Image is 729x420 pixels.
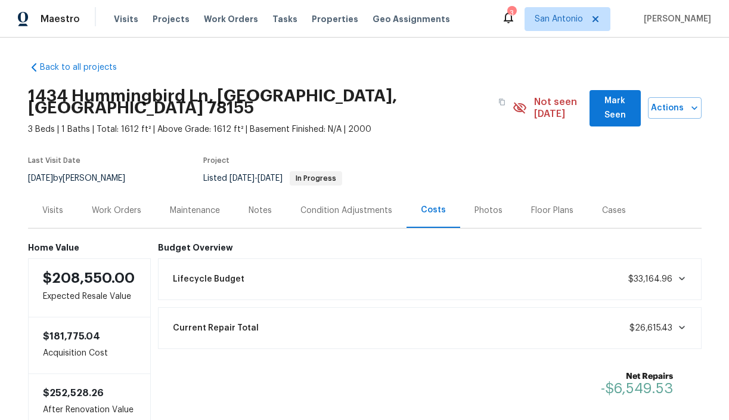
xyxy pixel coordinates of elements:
button: Actions [648,97,702,119]
div: 3 [507,7,516,19]
span: Lifecycle Budget [173,273,244,285]
span: $208,550.00 [43,271,135,285]
span: - [229,174,283,183]
span: [DATE] [229,174,255,183]
span: Properties [312,13,358,25]
span: -$6,549.53 [601,381,673,396]
div: Maintenance [170,205,220,217]
span: $252,528.26 [43,388,104,398]
span: $26,615.43 [629,324,672,332]
span: Current Repair Total [173,322,259,334]
span: [PERSON_NAME] [639,13,711,25]
span: Project [203,157,229,164]
div: Costs [421,204,446,216]
div: Notes [249,205,272,217]
button: Copy Address [491,91,513,113]
span: $33,164.96 [628,275,672,283]
div: Acquisition Cost [28,317,151,373]
div: Visits [42,205,63,217]
h6: Budget Overview [158,243,702,252]
b: Net Repairs [601,370,673,382]
span: Mark Seen [599,94,631,123]
div: Photos [474,205,502,217]
span: Work Orders [204,13,258,25]
span: Geo Assignments [373,13,450,25]
span: Maestro [41,13,80,25]
div: Floor Plans [531,205,573,217]
span: Not seen [DATE] [534,96,582,120]
span: Actions [657,101,692,116]
div: Expected Resale Value [28,258,151,317]
div: Condition Adjustments [300,205,392,217]
span: [DATE] [258,174,283,183]
span: In Progress [291,175,341,182]
button: Mark Seen [590,90,641,126]
span: 3 Beds | 1 Baths | Total: 1612 ft² | Above Grade: 1612 ft² | Basement Finished: N/A | 2000 [28,123,513,135]
span: Visits [114,13,138,25]
h2: 1434 Hummingbird Ln, [GEOGRAPHIC_DATA], [GEOGRAPHIC_DATA] 78155 [28,90,491,114]
span: Last Visit Date [28,157,80,164]
div: Work Orders [92,205,141,217]
span: Tasks [272,15,297,23]
span: Listed [203,174,342,183]
div: Cases [602,205,626,217]
span: $181,775.04 [43,332,100,341]
span: Projects [153,13,190,25]
a: Back to all projects [28,61,142,73]
div: by [PERSON_NAME] [28,171,139,186]
span: [DATE] [28,174,53,183]
span: San Antonio [535,13,583,25]
h6: Home Value [28,243,151,252]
